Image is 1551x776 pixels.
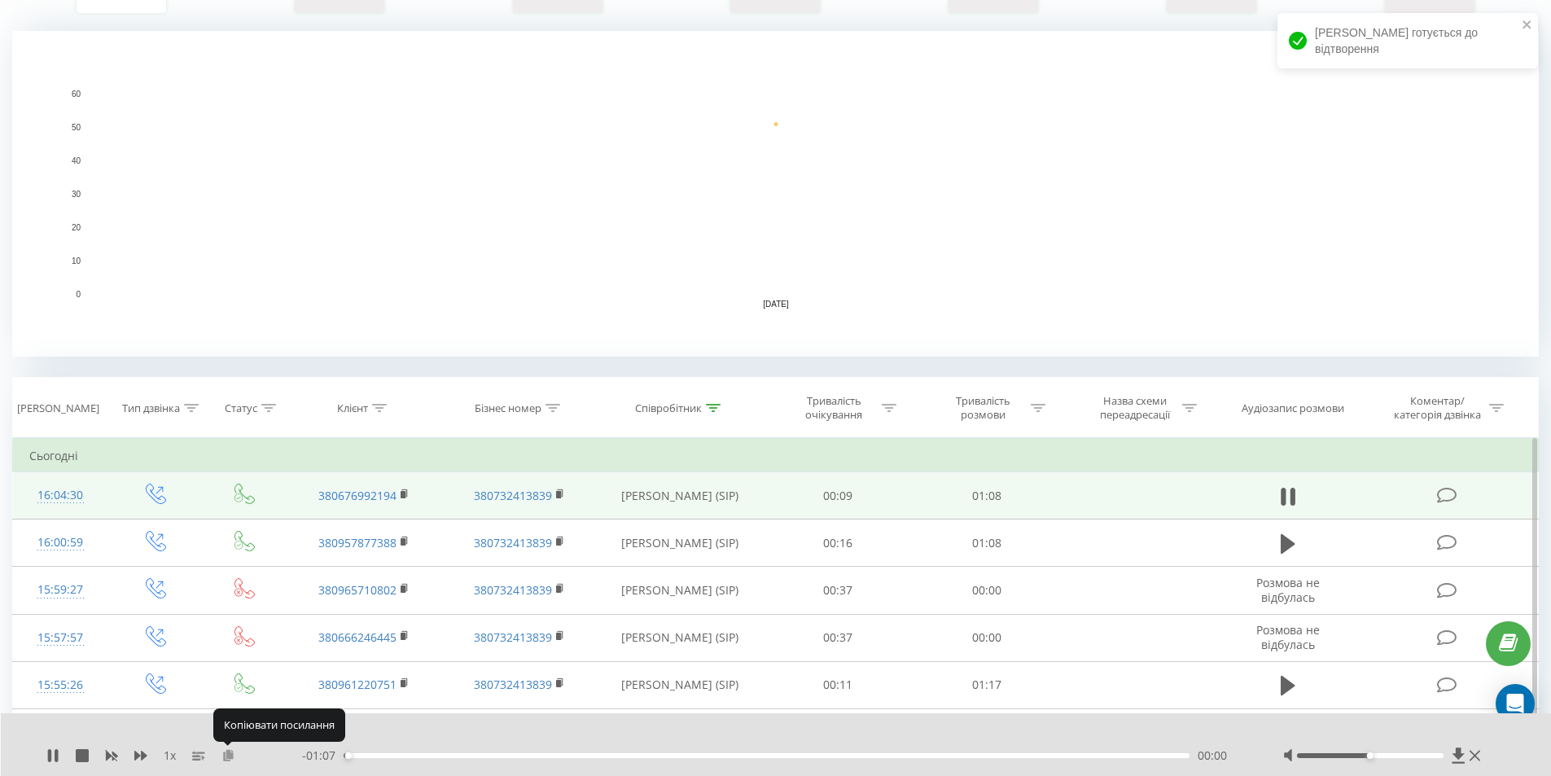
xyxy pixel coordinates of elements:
a: 380732413839 [474,535,552,550]
div: 15:57:57 [29,622,92,654]
a: 380965710802 [318,582,397,598]
text: 50 [72,123,81,132]
td: [PERSON_NAME] (SIP) [597,661,764,708]
div: Accessibility label [344,752,351,759]
a: 380732413839 [474,629,552,645]
td: [PERSON_NAME] (SIP) [597,567,764,614]
td: [PERSON_NAME] (SIP) [597,709,764,756]
div: 16:00:59 [29,527,92,559]
td: 00:37 [764,567,913,614]
a: 380732413839 [474,677,552,692]
div: Аудіозапис розмови [1242,401,1344,415]
td: [PERSON_NAME] (SIP) [597,472,764,520]
span: 00:00 [1198,748,1227,764]
div: 15:59:27 [29,574,92,606]
td: Сьогодні [13,440,1539,472]
div: Тривалість розмови [940,394,1027,422]
text: 30 [72,190,81,199]
td: 00:24 [764,709,913,756]
span: - 01:07 [302,748,344,764]
div: Тип дзвінка [122,401,180,415]
td: 01:17 [913,661,1062,708]
div: [PERSON_NAME] [17,401,99,415]
a: 380961220751 [318,677,397,692]
div: Бізнес номер [475,401,541,415]
td: 00:00 [913,614,1062,661]
span: Розмова не відбулась [1256,622,1320,652]
a: 380732413839 [474,488,552,503]
td: [PERSON_NAME] (SIP) [597,614,764,661]
a: 380957877388 [318,535,397,550]
a: 380676992194 [318,488,397,503]
td: 00:37 [764,614,913,661]
td: 00:09 [764,472,913,520]
svg: A chart. [12,31,1539,357]
text: 0 [76,290,81,299]
div: Назва схеми переадресації [1091,394,1178,422]
span: Розмова не відбулась [1256,575,1320,605]
td: [PERSON_NAME] (SIP) [597,520,764,567]
text: 60 [72,90,81,99]
div: Співробітник [635,401,702,415]
div: [PERSON_NAME] готується до відтворення [1277,13,1538,68]
button: close [1522,18,1533,33]
div: Статус [225,401,257,415]
div: 16:04:30 [29,480,92,511]
text: 10 [72,256,81,265]
a: 380666246445 [318,629,397,645]
div: Open Intercom Messenger [1496,684,1535,723]
div: Копіювати посилання [213,708,345,741]
text: 40 [72,156,81,165]
div: Accessibility label [1367,752,1374,759]
text: [DATE] [763,300,789,309]
a: 380732413839 [474,582,552,598]
div: Клієнт [337,401,368,415]
td: 01:28 [913,709,1062,756]
span: 1 x [164,748,176,764]
div: Тривалість очікування [791,394,878,422]
td: 01:08 [913,520,1062,567]
td: 00:11 [764,661,913,708]
td: 01:08 [913,472,1062,520]
div: Коментар/категорія дзвінка [1390,394,1485,422]
td: 00:00 [913,567,1062,614]
td: 00:16 [764,520,913,567]
div: 15:55:26 [29,669,92,701]
text: 20 [72,223,81,232]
